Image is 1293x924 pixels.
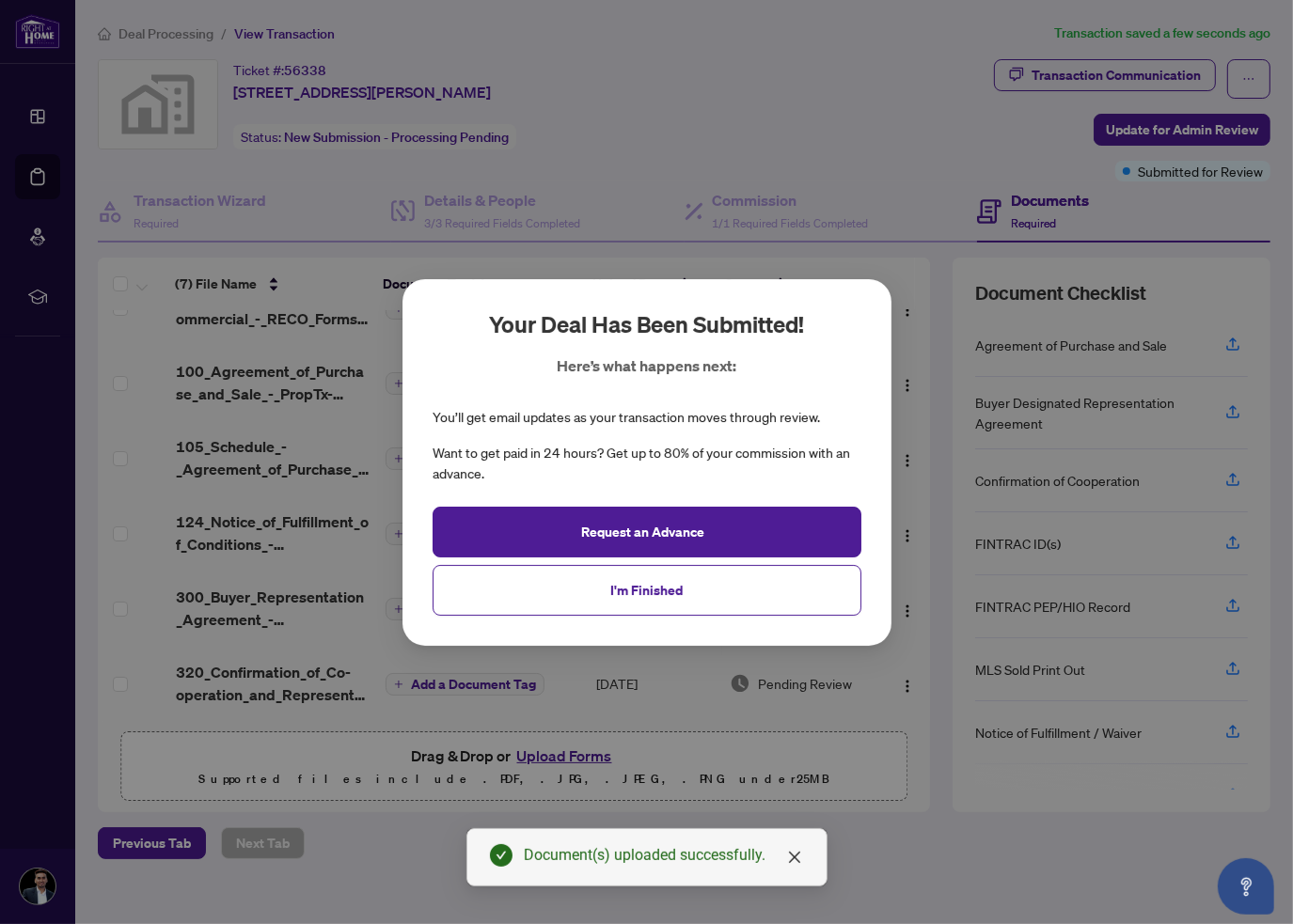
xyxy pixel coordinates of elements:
div: Want to get paid in 24 hours? Get up to 80% of your commission with an advance. [433,443,861,484]
span: close [787,850,802,865]
span: check-circle [490,844,512,867]
button: Request an Advance [433,506,861,556]
h2: Your deal has been submitted! [489,309,804,339]
button: I'm Finished [433,564,861,615]
div: You’ll get email updates as your transaction moves through review. [433,407,820,428]
a: Close [784,847,805,868]
span: I'm Finished [610,574,683,604]
button: Open asap [1218,858,1274,915]
span: Request an Advance [581,516,704,546]
p: Here’s what happens next: [557,354,736,377]
div: Document(s) uploaded successfully. [524,844,804,867]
